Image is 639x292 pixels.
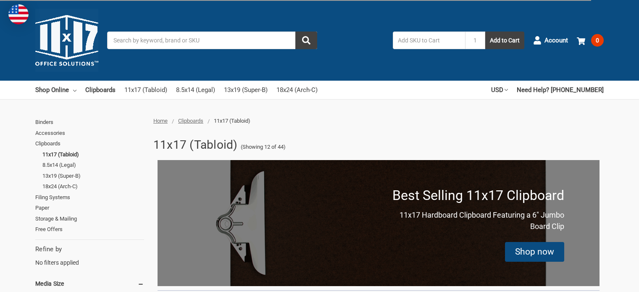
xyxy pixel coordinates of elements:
[517,81,604,99] a: Need Help? [PHONE_NUMBER]
[214,118,250,124] span: 11x17 (Tabloid)
[35,245,144,254] h5: Refine by
[42,171,144,182] a: 13x19 (Super-B)
[544,36,568,45] span: Account
[178,118,203,124] a: Clipboards
[107,32,317,49] input: Search by keyword, brand or SKU
[35,224,144,235] a: Free Offers
[241,143,286,151] span: (Showing 12 of 44)
[35,192,144,203] a: Filing Systems
[42,181,144,192] a: 18x24 (Arch-C)
[393,32,465,49] input: Add SKU to Cart
[35,9,98,72] img: 11x17.com
[153,118,168,124] a: Home
[35,128,144,139] a: Accessories
[42,149,144,160] a: 11x17 (Tabloid)
[35,279,144,289] h5: Media Size
[392,185,564,205] p: Best Selling 11x17 Clipboard
[577,29,604,51] a: 0
[491,81,508,99] a: USD
[35,138,144,149] a: Clipboards
[8,4,29,24] img: duty and tax information for United States
[85,81,116,99] a: Clipboards
[35,203,144,213] a: Paper
[35,81,76,99] a: Shop Online
[153,134,238,156] h1: 11x17 (Tabloid)
[591,34,604,47] span: 0
[533,29,568,51] a: Account
[485,32,524,49] button: Add to Cart
[35,117,144,128] a: Binders
[379,209,564,232] p: 11x17 Hardboard Clipboard Featuring a 6" Jumbo Board Clip
[224,81,268,99] a: 13x19 (Super-B)
[35,245,144,267] div: No filters applied
[42,160,144,171] a: 8.5x14 (Legal)
[176,81,215,99] a: 8.5x14 (Legal)
[276,81,318,99] a: 18x24 (Arch-C)
[35,213,144,224] a: Storage & Mailing
[124,81,167,99] a: 11x17 (Tabloid)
